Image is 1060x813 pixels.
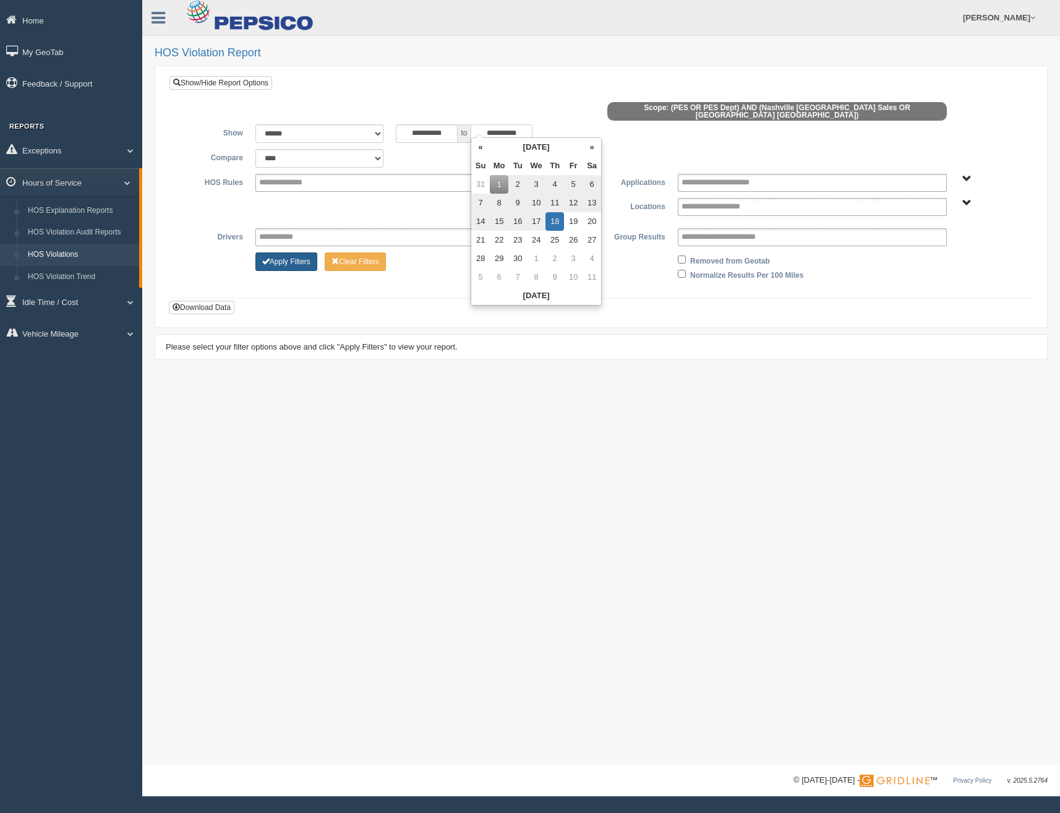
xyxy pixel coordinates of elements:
td: 1 [490,175,508,194]
td: 11 [583,268,601,286]
td: 14 [471,212,490,231]
th: [DATE] [490,138,583,157]
td: 11 [545,194,564,212]
a: HOS Violations [22,244,139,266]
td: 26 [564,231,583,249]
td: 31 [471,175,490,194]
td: 5 [564,175,583,194]
a: Privacy Policy [953,777,991,784]
div: © [DATE]-[DATE] - ™ [793,774,1048,787]
a: HOS Violation Audit Reports [22,222,139,244]
td: 19 [564,212,583,231]
button: Download Data [169,301,234,314]
td: 4 [583,249,601,268]
td: 30 [508,249,527,268]
th: Tu [508,157,527,175]
label: HOS Rules [179,174,249,189]
img: Gridline [860,775,930,787]
td: 4 [545,175,564,194]
td: 25 [545,231,564,249]
td: 8 [490,194,508,212]
td: 21 [471,231,490,249]
th: Sa [583,157,601,175]
span: v. 2025.5.2764 [1007,777,1048,784]
label: Drivers [179,228,249,243]
span: Scope: (PES OR PES Dept) AND (Nashville [GEOGRAPHIC_DATA] Sales OR [GEOGRAPHIC_DATA] [GEOGRAPHIC_... [607,102,947,121]
td: 10 [564,268,583,286]
td: 12 [564,194,583,212]
label: Normalize Results Per 100 Miles [690,267,803,282]
th: [DATE] [471,286,601,305]
td: 22 [490,231,508,249]
th: » [583,138,601,157]
h2: HOS Violation Report [155,47,1048,59]
td: 10 [527,194,545,212]
th: Mo [490,157,508,175]
th: Su [471,157,490,175]
label: Locations [601,198,672,213]
td: 16 [508,212,527,231]
td: 7 [471,194,490,212]
td: 13 [583,194,601,212]
button: Change Filter Options [325,252,386,271]
td: 3 [564,249,583,268]
label: Removed from Geotab [690,252,770,267]
td: 9 [508,194,527,212]
a: Show/Hide Report Options [169,76,272,90]
button: Change Filter Options [255,252,317,271]
td: 8 [527,268,545,286]
td: 20 [583,212,601,231]
td: 9 [545,268,564,286]
a: HOS Explanation Reports [22,200,139,222]
td: 27 [583,231,601,249]
td: 6 [583,175,601,194]
th: « [471,138,490,157]
td: 7 [508,268,527,286]
th: We [527,157,545,175]
td: 17 [527,212,545,231]
th: Fr [564,157,583,175]
td: 1 [527,249,545,268]
label: Compare [179,149,249,164]
td: 2 [545,249,564,268]
td: 23 [508,231,527,249]
td: 5 [471,268,490,286]
label: Applications [601,174,672,189]
td: 2 [508,175,527,194]
th: Th [545,157,564,175]
label: Group Results [601,228,672,243]
td: 15 [490,212,508,231]
td: 28 [471,249,490,268]
td: 3 [527,175,545,194]
td: 6 [490,268,508,286]
label: Show [179,124,249,139]
a: HOS Violation Trend [22,266,139,288]
td: 29 [490,249,508,268]
span: to [458,124,470,143]
td: 24 [527,231,545,249]
span: Please select your filter options above and click "Apply Filters" to view your report. [166,342,458,351]
td: 18 [545,212,564,231]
